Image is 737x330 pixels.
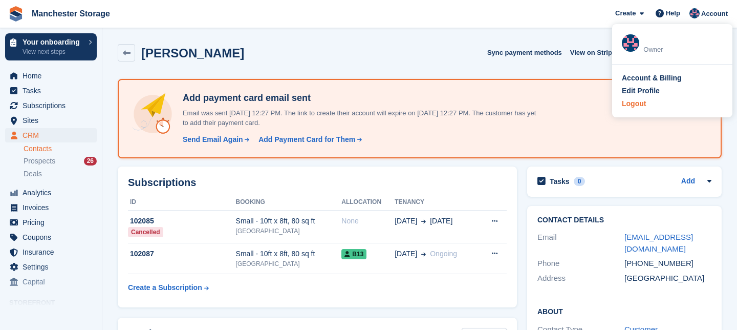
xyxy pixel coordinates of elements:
div: 0 [574,177,586,186]
span: View on Stripe [570,48,616,58]
a: Add Payment Card for Them [254,134,363,145]
div: Email [537,232,624,255]
div: Create a Subscription [128,282,202,293]
p: View next steps [23,47,83,56]
div: Send Email Again [183,134,243,145]
a: menu [5,185,97,200]
span: Insurance [23,245,84,259]
div: Small - 10ft x 8ft, 80 sq ft [236,249,342,259]
div: 26 [84,157,97,166]
a: menu [5,215,97,230]
span: Home [23,69,84,83]
h2: About [537,306,711,316]
a: menu [5,69,97,83]
a: menu [5,260,97,274]
h2: Subscriptions [128,177,507,189]
span: Create [615,8,636,18]
div: Edit Profile [622,86,660,96]
span: Pricing [23,215,84,230]
a: menu [5,200,97,215]
a: menu [5,113,97,128]
a: Edit Profile [622,86,723,96]
span: Tasks [23,84,84,98]
div: 102085 [128,216,236,226]
div: [GEOGRAPHIC_DATA] [236,226,342,236]
span: Capital [23,275,84,289]
div: [GEOGRAPHIC_DATA] [624,273,711,284]
div: [GEOGRAPHIC_DATA] [236,259,342,269]
p: Your onboarding [23,38,83,46]
th: Booking [236,194,342,211]
span: Subscriptions [23,98,84,113]
span: Coupons [23,230,84,244]
th: ID [128,194,236,211]
span: Invoices [23,200,84,215]
a: Add [681,176,695,188]
a: menu [5,84,97,98]
h4: Add payment card email sent [179,92,537,104]
th: Tenancy [395,194,478,211]
a: menu [5,275,97,289]
span: B13 [341,249,366,259]
a: menu [5,128,97,142]
a: Prospects 26 [24,156,97,167]
span: [DATE] [430,216,452,226]
span: Storefront [9,298,102,308]
span: Account [701,9,728,19]
div: None [341,216,395,226]
div: Owner [643,45,723,55]
a: Contacts [24,144,97,154]
span: [DATE] [395,216,417,226]
button: Sync payment methods [487,44,562,61]
div: Phone [537,258,624,270]
h2: Tasks [550,177,570,186]
div: 102087 [128,249,236,259]
span: CRM [23,128,84,142]
div: Account & Billing [622,73,682,84]
a: Logout [622,98,723,109]
span: Settings [23,260,84,274]
span: Help [666,8,680,18]
th: Allocation [341,194,395,211]
a: View on Stripe [566,44,628,61]
a: Manchester Storage [28,5,114,22]
p: Email was sent [DATE] 12:27 PM. The link to create their account will expire on [DATE] 12:27 PM. ... [179,108,537,128]
div: Address [537,273,624,284]
span: Analytics [23,185,84,200]
span: Deals [24,169,42,179]
span: [DATE] [395,249,417,259]
a: menu [5,98,97,113]
div: Logout [622,98,646,109]
img: add-payment-card-4dbda4983b697a7845d177d07a5d71e8a16f1ec00487972de202a45f1e8132f5.svg [131,92,175,136]
a: [EMAIL_ADDRESS][DOMAIN_NAME] [624,233,693,253]
a: Deals [24,169,97,179]
span: Ongoing [430,250,457,258]
h2: Contact Details [537,216,711,224]
div: [PHONE_NUMBER] [624,258,711,270]
img: stora-icon-8386f47178a22dfd0bd8f6a31ec36ba5ce8667c1dd55bd0f319d3a0aa187defe.svg [8,6,24,22]
div: Small - 10ft x 8ft, 80 sq ft [236,216,342,226]
span: Sites [23,113,84,128]
div: Cancelled [128,227,163,237]
a: Your onboarding View next steps [5,33,97,60]
a: menu [5,230,97,244]
span: Prospects [24,156,55,166]
a: Account & Billing [622,73,723,84]
a: Create a Subscription [128,278,209,297]
div: Add Payment Card for Them [258,134,355,145]
a: menu [5,245,97,259]
h2: [PERSON_NAME] [141,46,244,60]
